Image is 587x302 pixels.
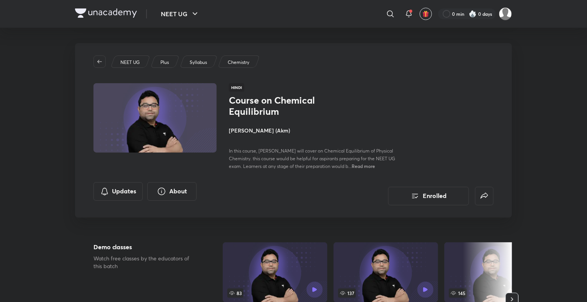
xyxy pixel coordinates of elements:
p: Plus [160,59,169,66]
h1: Course on Chemical Equilibrium [229,95,355,117]
button: About [147,182,197,201]
span: Read more [352,163,375,169]
span: 83 [227,289,243,298]
img: Company Logo [75,8,137,18]
a: Chemistry [227,59,251,66]
button: avatar [420,8,432,20]
a: Syllabus [188,59,208,66]
a: NEET UG [119,59,141,66]
span: 145 [449,289,467,298]
button: NEET UG [156,6,204,22]
button: false [475,187,494,205]
p: Chemistry [228,59,249,66]
h4: [PERSON_NAME] (Akm) [229,126,401,134]
img: streak [469,10,477,18]
span: 137 [338,289,356,298]
p: Syllabus [190,59,207,66]
h5: Demo classes [93,242,198,252]
img: avatar [422,10,429,17]
p: Watch free classes by the educators of this batch [93,255,198,270]
img: Harshu [499,7,512,20]
p: NEET UG [120,59,140,66]
a: Plus [159,59,170,66]
img: Thumbnail [92,82,218,153]
a: Company Logo [75,8,137,20]
button: Enrolled [388,187,469,205]
span: Hindi [229,83,244,92]
span: In this course, [PERSON_NAME] will cover on Chemical Equilibrium of Physical Chemistry. this cour... [229,148,395,169]
button: Updates [93,182,143,201]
